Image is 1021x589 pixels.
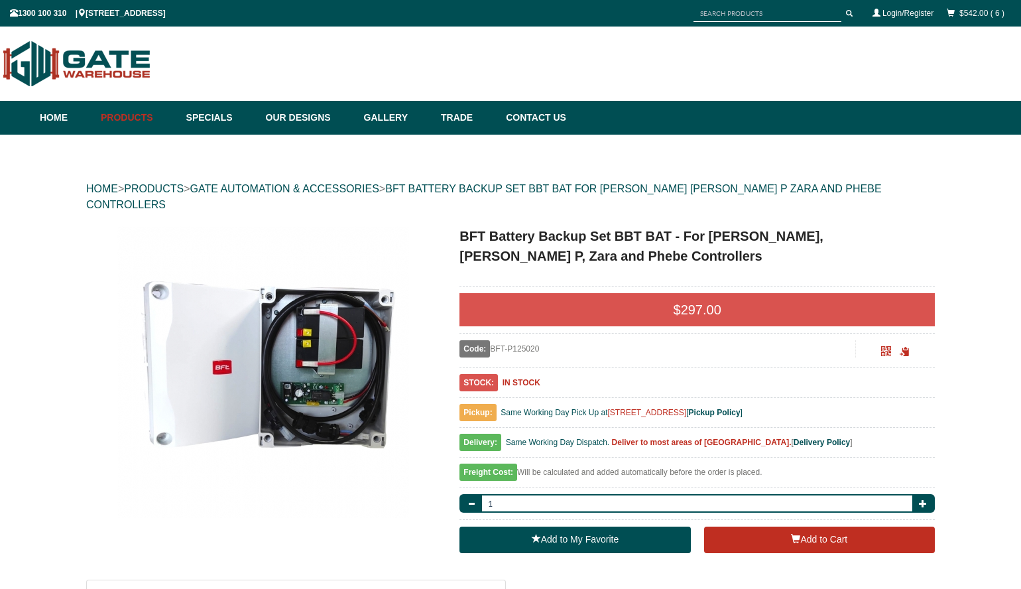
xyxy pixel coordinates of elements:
[190,183,379,194] a: GATE AUTOMATION & ACCESSORIES
[794,438,850,447] a: Delivery Policy
[501,408,743,417] span: Same Working Day Pick Up at [ ]
[704,527,935,553] button: Add to Cart
[10,9,166,18] span: 1300 100 310 | [STREET_ADDRESS]
[881,348,891,358] a: Click to enlarge and scan to share.
[459,293,935,326] div: $
[503,378,540,387] b: IN STOCK
[459,464,935,488] div: Will be calculated and added automatically before the order is placed.
[459,226,935,266] h1: BFT Battery Backup Set BBT BAT - For [PERSON_NAME], [PERSON_NAME] P, Zara and Phebe Controllers
[40,101,94,135] a: Home
[259,101,357,135] a: Our Designs
[459,374,498,391] span: STOCK:
[434,101,499,135] a: Trade
[94,101,180,135] a: Products
[506,438,610,447] span: Same Working Day Dispatch.
[88,226,438,518] a: BFT Battery Backup Set BBT BAT - For Thalia, Thalia P, Zara and Phebe Controllers - - Gate Warehouse
[180,101,259,135] a: Specials
[117,226,409,518] img: BFT Battery Backup Set BBT BAT - For Thalia, Thalia P, Zara and Phebe Controllers - - Gate Warehouse
[86,183,118,194] a: HOME
[608,408,687,417] a: [STREET_ADDRESS]
[681,302,721,317] span: 297.00
[499,101,566,135] a: Contact Us
[124,183,184,194] a: PRODUCTS
[612,438,792,447] b: Deliver to most areas of [GEOGRAPHIC_DATA].
[459,434,935,458] div: [ ]
[959,9,1004,18] a: $542.00 ( 6 )
[357,101,434,135] a: Gallery
[459,464,517,481] span: Freight Cost:
[459,527,690,553] a: Add to My Favorite
[459,340,490,358] span: Code:
[459,434,501,451] span: Delivery:
[459,340,855,358] div: BFT-P125020
[459,404,496,421] span: Pickup:
[86,183,882,210] a: BFT BATTERY BACKUP SET BBT BAT FOR [PERSON_NAME] [PERSON_NAME] P ZARA AND PHEBE CONTROLLERS
[86,168,935,226] div: > > >
[693,5,841,22] input: SEARCH PRODUCTS
[882,9,933,18] a: Login/Register
[900,347,910,357] span: Click to copy the URL
[689,408,741,417] a: Pickup Policy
